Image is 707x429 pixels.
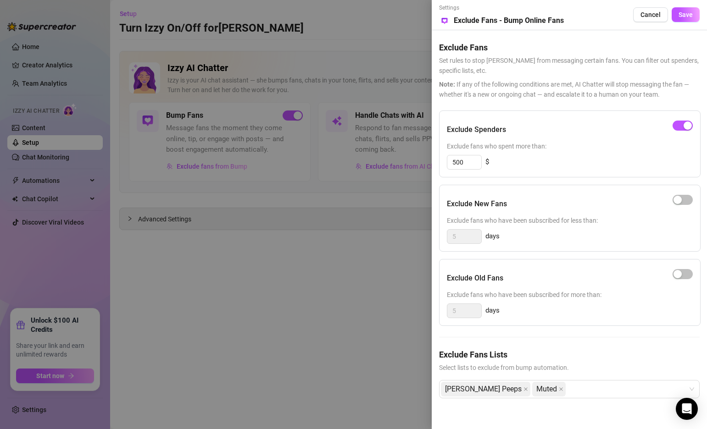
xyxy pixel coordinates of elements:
span: close [523,387,528,391]
h5: Exclude New Fans [447,198,507,209]
span: Note: [439,81,455,88]
h5: Exclude Fans - Bump Online Fans [454,15,564,26]
span: Muted [532,382,566,396]
button: Cancel [633,7,668,22]
span: [PERSON_NAME] Peeps [445,382,522,396]
h5: Exclude Spenders [447,124,506,135]
span: Settings [439,4,564,12]
div: Open Intercom Messenger [676,398,698,420]
span: Select lists to exclude from bump automation. [439,363,700,373]
span: Muted [536,382,557,396]
h5: Exclude Old Fans [447,273,503,284]
span: Exclude fans who have been subscribed for more than: [447,290,693,300]
span: Exclude fans who spent more than: [447,141,693,151]
span: If any of the following conditions are met, AI Chatter will stop messaging the fan — whether it's... [439,79,700,99]
span: close [559,387,563,391]
span: Ryan's Peeps [441,382,530,396]
span: Save [679,11,693,18]
span: Set rules to stop [PERSON_NAME] from messaging certain fans. You can filter out spenders, specifi... [439,55,700,76]
span: $ [485,157,489,168]
h5: Exclude Fans Lists [439,348,700,361]
span: Cancel [640,11,661,18]
span: days [485,305,500,316]
span: Exclude fans who have been subscribed for less than: [447,215,693,225]
h5: Exclude Fans [439,41,700,54]
span: days [485,231,500,242]
button: Save [672,7,700,22]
